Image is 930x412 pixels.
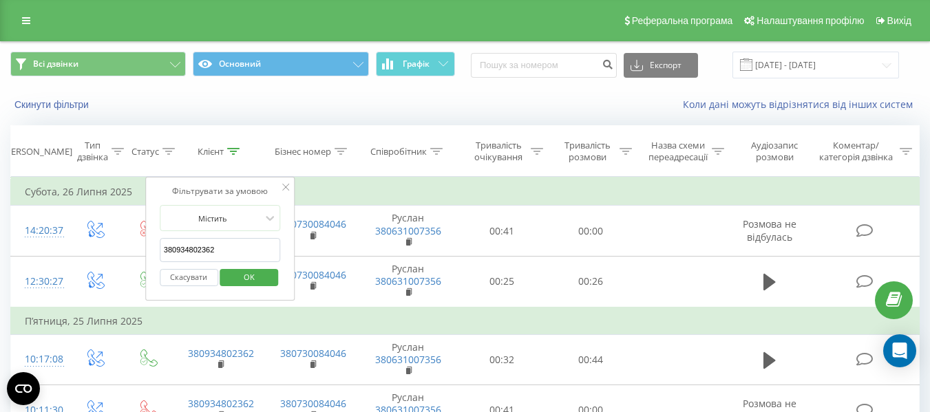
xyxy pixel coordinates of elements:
[25,346,54,373] div: 10:17:08
[275,146,331,158] div: Бізнес номер
[3,146,72,158] div: [PERSON_NAME]
[375,224,441,237] a: 380631007356
[547,256,635,307] td: 00:26
[648,140,708,163] div: Назва схеми переадресації
[816,140,896,163] div: Коментар/категорія дзвінка
[198,146,224,158] div: Клієнт
[375,274,441,288] a: 380631007356
[280,268,346,281] a: 380730084046
[887,15,911,26] span: Вихід
[471,53,617,78] input: Пошук за номером
[359,206,458,257] td: Руслан
[547,206,635,257] td: 00:00
[188,397,254,410] a: 380934802362
[10,98,96,111] button: Скинути фільтри
[375,353,441,366] a: 380631007356
[11,178,920,206] td: Субота, 26 Липня 2025
[280,347,346,360] a: 380730084046
[624,53,698,78] button: Експорт
[160,269,218,286] button: Скасувати
[458,206,547,257] td: 00:41
[403,59,430,69] span: Графік
[188,347,254,360] a: 380934802362
[757,15,864,26] span: Налаштування профілю
[743,217,796,243] span: Розмова не відбулась
[280,217,346,230] a: 380730084046
[11,307,920,335] td: П’ятниця, 25 Липня 2025
[458,334,547,385] td: 00:32
[740,140,810,163] div: Аудіозапис розмови
[131,146,159,158] div: Статус
[160,184,281,198] div: Фільтрувати за умовою
[25,268,54,295] div: 12:30:27
[25,217,54,244] div: 14:20:37
[160,238,281,262] input: Введіть значення
[683,98,920,111] a: Коли дані можуть відрізнятися вiд інших систем
[7,372,40,405] button: Open CMP widget
[193,52,368,76] button: Основний
[359,256,458,307] td: Руслан
[376,52,455,76] button: Графік
[33,58,78,69] span: Всі дзвінки
[359,334,458,385] td: Руслан
[547,334,635,385] td: 00:44
[370,146,427,158] div: Співробітник
[458,256,547,307] td: 00:25
[10,52,186,76] button: Всі дзвінки
[280,397,346,410] a: 380730084046
[470,140,527,163] div: Тривалість очікування
[559,140,616,163] div: Тривалість розмови
[220,269,279,286] button: OK
[230,266,268,288] span: OK
[883,334,916,367] div: Open Intercom Messenger
[77,140,108,163] div: Тип дзвінка
[632,15,733,26] span: Реферальна програма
